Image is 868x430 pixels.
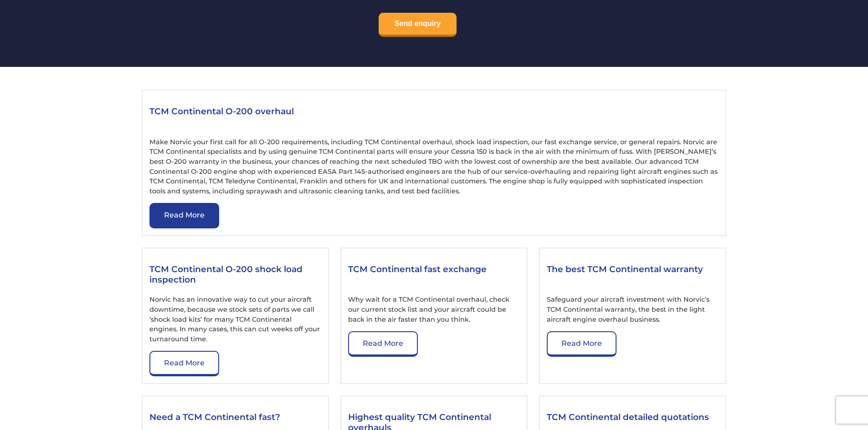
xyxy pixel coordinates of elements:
[149,264,321,287] h3: TCM Continental O-200 shock load inspection
[149,106,719,129] h3: TCM Continental O-200 overhaul
[149,295,321,344] p: Norvic has an innovative way to cut your aircraft downtime, because we stock sets of parts we cal...
[149,137,719,197] p: Make Norvic your first call for all O-200 requirements, including TCM Continental overhaul, shock...
[547,295,719,324] p: Safeguard your aircraft investment with Norvic’s TCM Continental warranty, the best in the light ...
[348,331,418,357] a: Read More
[348,264,520,287] h3: TCM Continental fast exchange
[348,295,520,324] p: Why wait for a TCM Continental overhaul, check our current stock list and your aircraft could be ...
[379,13,457,37] input: Send enquiry
[149,351,219,376] a: Read More
[547,264,719,287] h3: The best TCM Continental warranty
[149,203,219,228] a: Read More
[547,331,616,357] a: Read More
